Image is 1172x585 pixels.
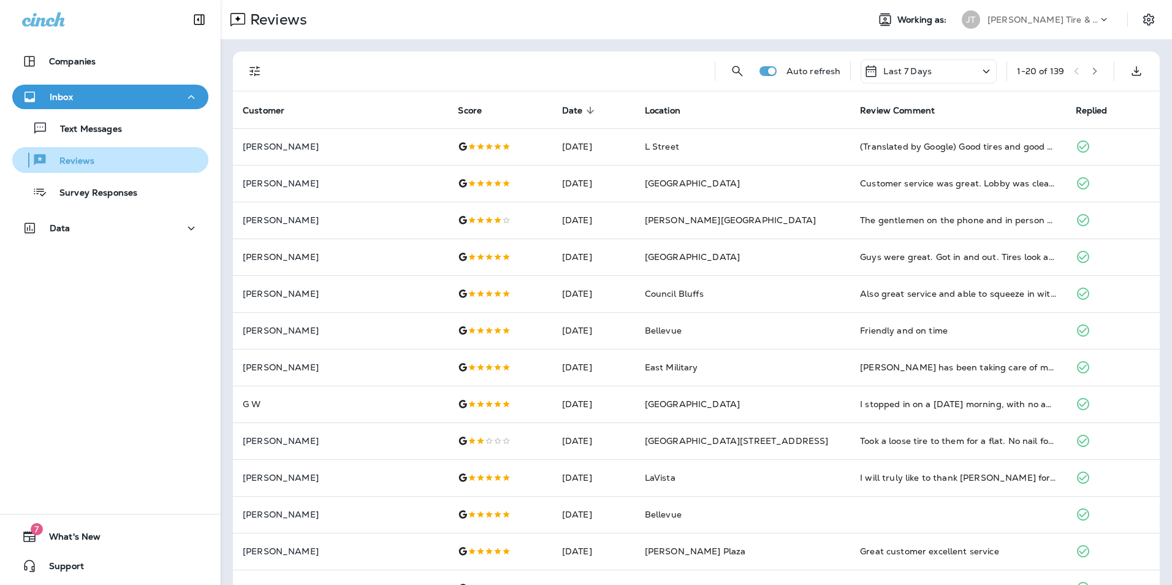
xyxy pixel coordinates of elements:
[182,7,216,32] button: Collapse Sidebar
[645,435,829,446] span: [GEOGRAPHIC_DATA][STREET_ADDRESS]
[243,289,438,299] p: [PERSON_NAME]
[645,215,816,226] span: [PERSON_NAME][GEOGRAPHIC_DATA]
[37,561,84,576] span: Support
[47,188,137,199] p: Survey Responses
[243,178,438,188] p: [PERSON_NAME]
[552,312,635,349] td: [DATE]
[860,435,1056,447] div: Took a loose tire to them for a flat. No nail found instead said it was a cracked valve stem. Thi...
[245,10,307,29] p: Reviews
[552,275,635,312] td: [DATE]
[50,92,73,102] p: Inbox
[12,49,208,74] button: Companies
[552,496,635,533] td: [DATE]
[12,524,208,549] button: 7What's New
[243,59,267,83] button: Filters
[12,85,208,109] button: Inbox
[458,105,482,116] span: Score
[1124,59,1149,83] button: Export as CSV
[552,533,635,570] td: [DATE]
[860,105,935,116] span: Review Comment
[37,532,101,546] span: What's New
[552,202,635,239] td: [DATE]
[883,66,932,76] p: Last 7 Days
[860,105,951,116] span: Review Comment
[645,251,740,262] span: [GEOGRAPHIC_DATA]
[645,472,675,483] span: LaVista
[49,56,96,66] p: Companies
[562,105,599,116] span: Date
[860,324,1056,337] div: Friendly and on time
[552,165,635,202] td: [DATE]
[243,510,438,519] p: [PERSON_NAME]
[48,124,122,136] p: Text Messages
[243,252,438,262] p: [PERSON_NAME]
[860,214,1056,226] div: The gentlemen on the phone and in person were very helpful and polite. It was done when they said...
[860,472,1056,484] div: I will truly like to thank Austin for my tries he is such a awesome person I will recommend go an...
[645,141,679,152] span: L Street
[987,15,1098,25] p: [PERSON_NAME] Tire & Auto
[897,15,949,25] span: Working as:
[645,362,698,373] span: East Military
[645,546,746,557] span: [PERSON_NAME] Plaza
[860,140,1056,153] div: (Translated by Google) Good tires and good alignment and very good price and they are very friend...
[243,215,438,225] p: [PERSON_NAME]
[243,436,438,446] p: [PERSON_NAME]
[552,386,635,422] td: [DATE]
[645,178,740,189] span: [GEOGRAPHIC_DATA]
[562,105,583,116] span: Date
[1138,9,1160,31] button: Settings
[645,105,696,116] span: Location
[243,362,438,372] p: [PERSON_NAME]
[12,115,208,141] button: Text Messages
[47,156,94,167] p: Reviews
[12,179,208,205] button: Survey Responses
[12,147,208,173] button: Reviews
[860,251,1056,263] div: Guys were great. Got in and out. Tires look and feel great.
[1076,105,1124,116] span: Replied
[50,223,70,233] p: Data
[552,349,635,386] td: [DATE]
[552,459,635,496] td: [DATE]
[12,554,208,578] button: Support
[243,326,438,335] p: [PERSON_NAME]
[243,546,438,556] p: [PERSON_NAME]
[645,325,682,336] span: Bellevue
[243,399,438,409] p: G W
[458,105,498,116] span: Score
[645,509,682,520] span: Bellevue
[243,105,300,116] span: Customer
[860,398,1056,410] div: I stopped in on a Monday morning, with no appointment, because of a nail in my tire. They had it ...
[860,545,1056,557] div: Great customer excellent service
[786,66,841,76] p: Auto refresh
[552,128,635,165] td: [DATE]
[860,288,1056,300] div: Also great service and able to squeeze in with out an appointment. Don't take my car anywhere else.
[860,177,1056,189] div: Customer service was great. Lobby was clean and inviting. The store manager made it his responsib...
[552,422,635,459] td: [DATE]
[1017,66,1064,76] div: 1 - 20 of 139
[1076,105,1108,116] span: Replied
[725,59,750,83] button: Search Reviews
[243,473,438,483] p: [PERSON_NAME]
[31,523,43,535] span: 7
[860,361,1056,373] div: Jensen has been taking care of my vehicles since they opened this location. They are always court...
[645,105,680,116] span: Location
[645,399,740,410] span: [GEOGRAPHIC_DATA]
[962,10,980,29] div: JT
[243,142,438,151] p: [PERSON_NAME]
[12,216,208,240] button: Data
[552,239,635,275] td: [DATE]
[645,288,704,299] span: Council Bluffs
[243,105,284,116] span: Customer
